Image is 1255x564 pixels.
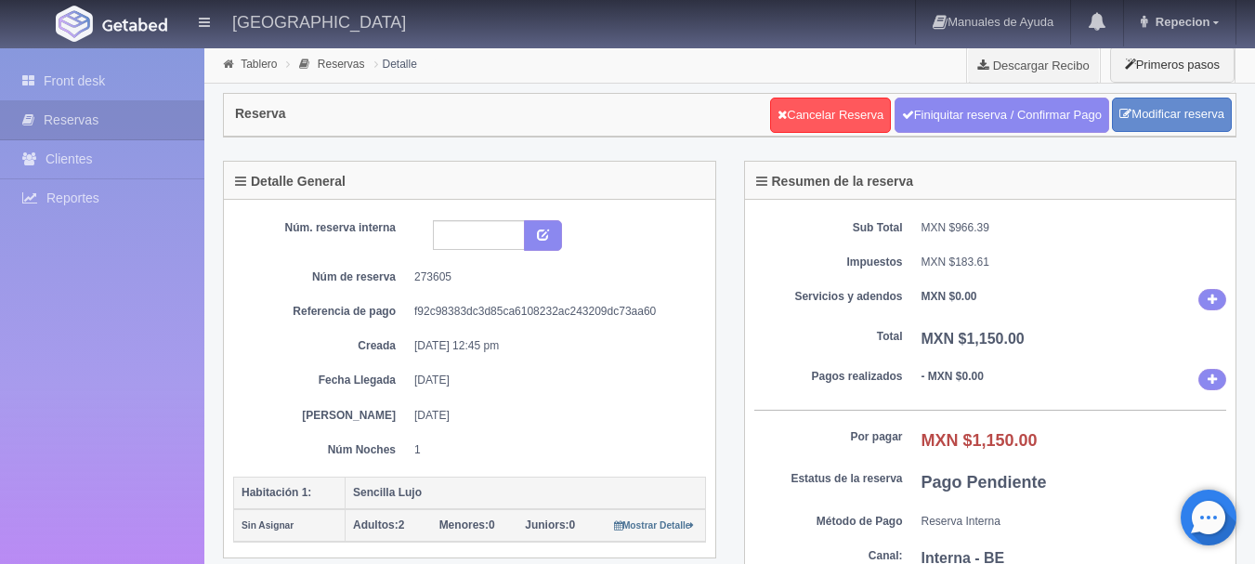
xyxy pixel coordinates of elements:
[235,175,346,189] h4: Detalle General
[414,408,692,424] dd: [DATE]
[922,290,977,303] b: MXN $0.00
[414,338,692,354] dd: [DATE] 12:45 pm
[353,518,399,531] strong: Adultos:
[754,220,903,236] dt: Sub Total
[242,486,311,499] b: Habitación 1:
[614,520,695,531] small: Mostrar Detalle
[922,220,1227,236] dd: MXN $966.39
[247,269,396,285] dt: Núm de reserva
[370,55,422,72] li: Detalle
[1112,98,1232,132] a: Modificar reserva
[247,220,396,236] dt: Núm. reserva interna
[754,329,903,345] dt: Total
[247,442,396,458] dt: Núm Noches
[1110,46,1235,83] button: Primeros pasos
[770,98,891,133] a: Cancelar Reserva
[754,255,903,270] dt: Impuestos
[414,304,692,320] dd: f92c98383dc3d85ca6108232ac243209dc73aa60
[922,473,1047,492] b: Pago Pendiente
[922,255,1227,270] dd: MXN $183.61
[922,514,1227,530] dd: Reserva Interna
[922,431,1038,450] b: MXN $1,150.00
[754,514,903,530] dt: Método de Pago
[318,58,365,71] a: Reservas
[56,6,93,42] img: Getabed
[247,373,396,388] dt: Fecha Llegada
[414,269,692,285] dd: 273605
[895,98,1109,133] a: Finiquitar reserva / Confirmar Pago
[414,373,692,388] dd: [DATE]
[102,18,167,32] img: Getabed
[414,442,692,458] dd: 1
[439,518,489,531] strong: Menores:
[967,46,1100,84] a: Descargar Recibo
[346,477,706,509] th: Sencilla Lujo
[754,471,903,487] dt: Estatus de la reserva
[525,518,575,531] span: 0
[241,58,277,71] a: Tablero
[525,518,569,531] strong: Juniors:
[247,408,396,424] dt: [PERSON_NAME]
[242,520,294,531] small: Sin Asignar
[754,369,903,385] dt: Pagos realizados
[922,331,1025,347] b: MXN $1,150.00
[754,289,903,305] dt: Servicios y adendos
[756,175,914,189] h4: Resumen de la reserva
[353,518,404,531] span: 2
[439,518,495,531] span: 0
[247,304,396,320] dt: Referencia de pago
[1151,15,1210,29] span: Repecion
[614,518,695,531] a: Mostrar Detalle
[754,429,903,445] dt: Por pagar
[922,370,984,383] b: - MXN $0.00
[754,548,903,564] dt: Canal:
[232,9,406,33] h4: [GEOGRAPHIC_DATA]
[247,338,396,354] dt: Creada
[235,107,286,121] h4: Reserva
